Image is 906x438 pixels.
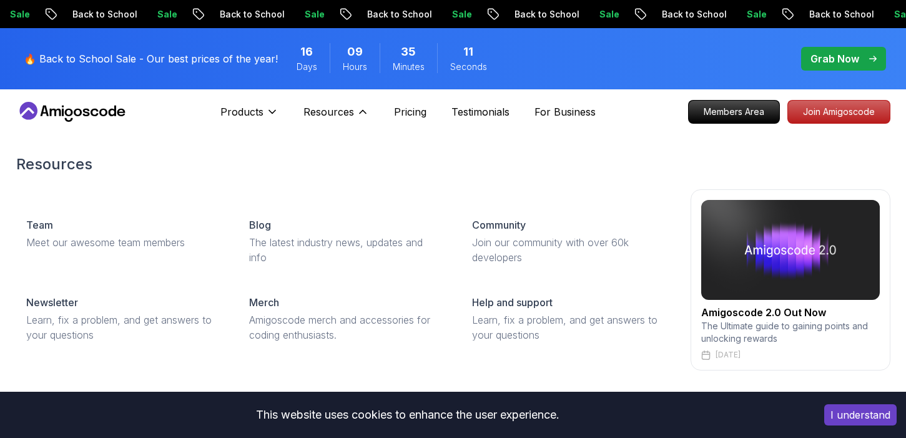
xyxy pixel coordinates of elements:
p: Learn, fix a problem, and get answers to your questions [26,312,219,342]
button: Products [220,104,278,129]
a: Join Amigoscode [787,100,890,124]
p: [DATE] [716,350,741,360]
a: Help and supportLearn, fix a problem, and get answers to your questions [462,285,675,352]
a: TeamMeet our awesome team members [16,207,229,260]
p: The latest industry news, updates and info [249,235,442,265]
p: Newsletter [26,295,78,310]
span: 35 Minutes [401,43,416,61]
a: Pricing [394,104,426,119]
p: Members Area [689,101,779,123]
a: NewsletterLearn, fix a problem, and get answers to your questions [16,285,229,352]
span: Minutes [393,61,425,73]
p: Learn, fix a problem, and get answers to your questions [472,312,665,342]
button: Accept cookies [824,404,897,426]
span: Hours [343,61,367,73]
p: Join our community with over 60k developers [472,235,665,265]
a: For Business [534,104,596,119]
p: The Ultimate guide to gaining points and unlocking rewards [701,320,880,345]
span: Seconds [450,61,487,73]
p: Sale [519,8,559,21]
p: Grab Now [810,51,859,66]
p: Merch [249,295,279,310]
p: Back to School [435,8,519,21]
p: Amigoscode merch and accessories for coding enthusiasts. [249,312,442,342]
p: Products [220,104,263,119]
a: amigoscode 2.0Amigoscode 2.0 Out NowThe Ultimate guide to gaining points and unlocking rewards[DATE] [691,189,890,371]
p: Join Amigoscode [788,101,890,123]
h2: Amigoscode 2.0 Out Now [701,305,880,320]
span: 16 Days [300,43,313,61]
a: BlogThe latest industry news, updates and info [239,207,452,275]
p: Blog [249,217,271,232]
p: Sale [667,8,707,21]
h2: Resources [16,154,890,174]
p: Back to School [582,8,667,21]
p: Resources [303,104,354,119]
span: 9 Hours [347,43,363,61]
p: Community [472,217,526,232]
p: 🔥 Back to School Sale - Our best prices of the year! [24,51,278,66]
p: Sale [814,8,854,21]
p: Back to School [140,8,225,21]
a: CommunityJoin our community with over 60k developers [462,207,675,275]
p: Back to School [287,8,372,21]
p: Sale [225,8,265,21]
p: Team [26,217,53,232]
a: MerchAmigoscode merch and accessories for coding enthusiasts. [239,285,452,352]
p: Meet our awesome team members [26,235,219,250]
img: amigoscode 2.0 [701,200,880,300]
span: 11 Seconds [463,43,473,61]
span: Days [297,61,317,73]
p: Sale [372,8,412,21]
button: Resources [303,104,369,129]
p: Back to School [729,8,814,21]
a: Members Area [688,100,780,124]
a: Testimonials [451,104,510,119]
div: This website uses cookies to enhance the user experience. [9,401,805,429]
p: Help and support [472,295,553,310]
p: Sale [77,8,117,21]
